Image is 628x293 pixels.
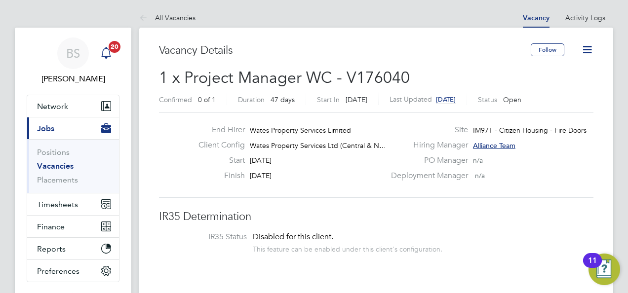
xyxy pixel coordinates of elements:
a: Positions [37,147,70,157]
label: Finish [191,171,245,181]
label: PO Manager [385,155,468,166]
button: Follow [531,43,564,56]
a: Placements [37,175,78,184]
span: [DATE] [250,156,272,165]
button: Timesheets [27,193,119,215]
a: BS[PERSON_NAME] [27,37,119,85]
span: 20 [109,41,120,53]
div: Jobs [27,139,119,193]
span: Reports [37,244,66,254]
label: Confirmed [159,95,192,104]
span: [DATE] [436,95,456,104]
span: Beth Seddon [27,73,119,85]
span: n/a [473,156,483,165]
span: [DATE] [250,171,272,180]
label: Site [385,125,468,135]
span: Timesheets [37,200,78,209]
a: All Vacancies [139,13,196,22]
span: 1 x Project Manager WC - V176040 [159,68,410,87]
span: Jobs [37,124,54,133]
span: BS [66,47,80,60]
h3: IR35 Determination [159,210,593,224]
span: Preferences [37,266,79,276]
span: Disabled for this client. [253,232,333,242]
div: This feature can be enabled under this client's configuration. [253,242,442,254]
label: Status [478,95,497,104]
span: Network [37,102,68,111]
a: Activity Logs [565,13,605,22]
span: Finance [37,222,65,231]
button: Finance [27,216,119,237]
h3: Vacancy Details [159,43,531,58]
button: Jobs [27,117,119,139]
label: IR35 Status [169,232,247,242]
span: n/a [475,171,485,180]
label: Hiring Manager [385,140,468,150]
label: Client Config [191,140,245,150]
label: End Hirer [191,125,245,135]
button: Open Resource Center, 11 new notifications [589,254,620,285]
span: Alliance Team [473,141,515,150]
span: 47 days [271,95,295,104]
span: 0 of 1 [198,95,216,104]
a: 20 [96,37,116,69]
label: Duration [238,95,265,104]
button: Network [27,95,119,117]
label: Start In [317,95,340,104]
span: Wates Property Services Limited [250,126,351,135]
a: Vacancy [523,14,549,22]
span: IM97T - Citizen Housing - Fire Doors [473,126,587,135]
button: Reports [27,238,119,259]
label: Last Updated [390,95,432,104]
button: Preferences [27,260,119,282]
div: 11 [588,260,597,273]
span: Open [503,95,521,104]
label: Start [191,155,245,166]
a: Vacancies [37,161,74,171]
label: Deployment Manager [385,171,468,181]
span: Wates Property Services Ltd (Central & N… [250,141,386,150]
span: [DATE] [346,95,367,104]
